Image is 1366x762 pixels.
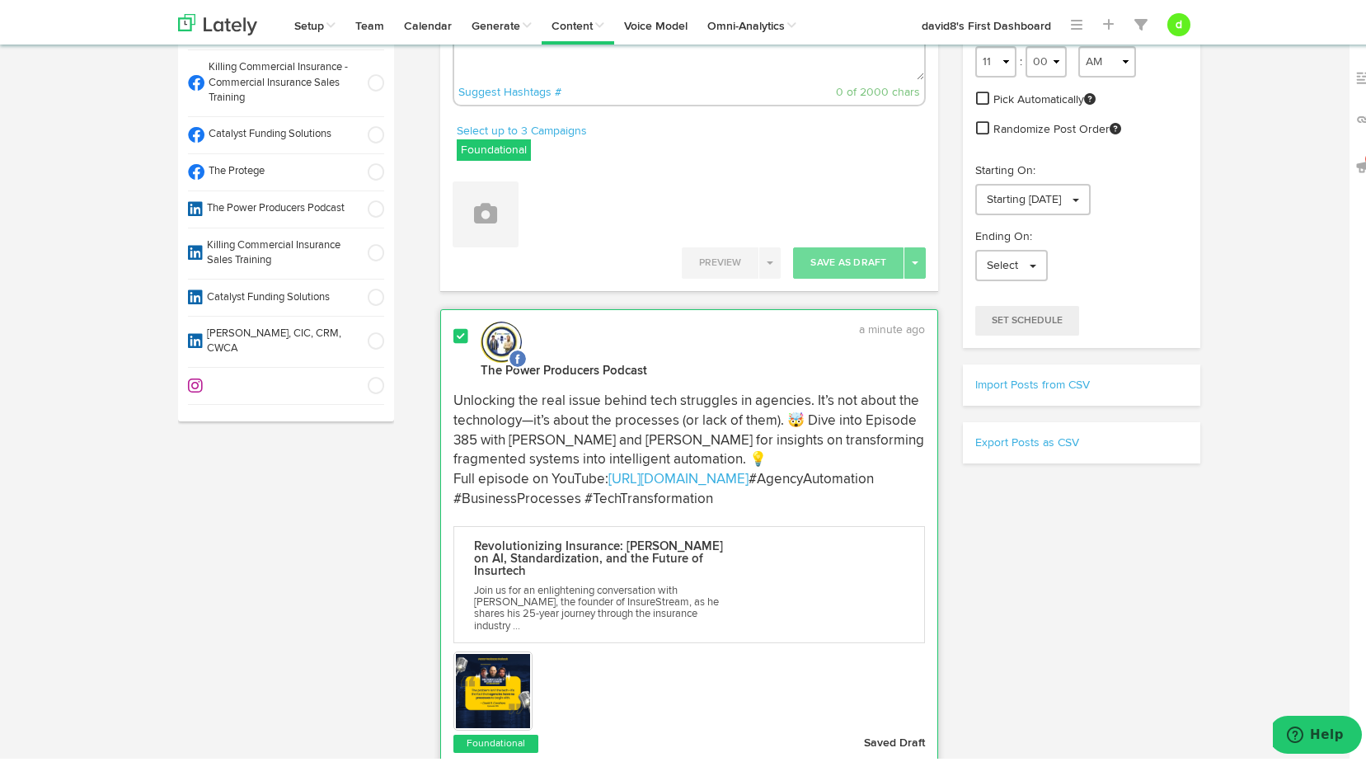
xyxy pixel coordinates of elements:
button: Save As Draft [793,244,904,275]
time: a minute ago [859,321,925,332]
p: Revolutionizing Insurance: [PERSON_NAME] on AI, Standardization, and the Future of Insurtech [474,537,735,574]
strong: The Power Producers Podcast [481,361,647,374]
span: Starting [DATE] [987,190,1061,202]
p: Starting On: [975,159,1187,176]
span: The Power Producers Podcast [203,198,357,214]
span: Killing Commercial Insurance - Commercial Insurance Sales Training [204,57,357,103]
span: 0 of 2000 chars [836,83,920,95]
button: Set Schedule [975,303,1079,332]
span: Killing Commercial Insurance Sales Training [203,235,357,266]
iframe: Opens a widget where you can find more information [1273,713,1362,754]
a: Foundational [463,732,528,749]
span: Set Schedule [992,313,1063,322]
img: facebook.svg [508,346,528,365]
span: Pick Automatically [993,88,1096,105]
img: JTTWaFtdR5uVMZfqnbzd [456,651,530,725]
span: Catalyst Funding Solutions [204,124,357,139]
strong: Saved Draft [864,734,925,746]
span: Catalyst Funding Solutions [203,287,357,303]
span: Randomize Post Order [993,118,1121,134]
button: d [1167,10,1190,33]
p: Join us for an enlightening conversation with [PERSON_NAME], the founder of InsureStream, as he s... [474,582,735,629]
a: Select up to 3 Campaigns [457,119,587,137]
span: The Protege [204,161,357,176]
button: Preview [682,244,758,275]
span: Select [987,256,1018,268]
a: [URL][DOMAIN_NAME] [608,469,749,483]
span: : [1020,53,1022,64]
a: Export Posts as CSV [975,434,1079,445]
label: Foundational [457,136,531,158]
img: picture [481,318,522,360]
a: Import Posts from CSV [975,376,1090,388]
a: Suggest Hashtags # [458,83,561,95]
span: [PERSON_NAME], CIC, CRM, CWCA [203,323,357,354]
p: Ending On: [975,225,1187,242]
p: Unlocking the real issue behind tech struggles in agencies. It’s not about the technology—it’s ab... [453,388,926,506]
img: logo_lately_bg_light.svg [178,11,257,32]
